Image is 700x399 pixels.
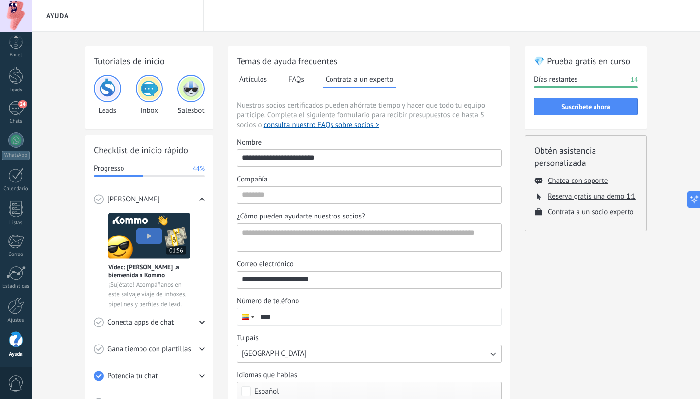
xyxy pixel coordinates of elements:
div: Listas [2,220,30,226]
button: Contrata a un experto [323,72,396,88]
span: Suscríbete ahora [561,103,610,110]
span: Número de teléfono [237,296,299,306]
div: Ayuda [2,351,30,358]
span: 24 [18,100,27,108]
div: Chats [2,118,30,125]
span: Progresso [94,164,124,174]
span: 44% [193,164,205,174]
div: Inbox [136,75,163,115]
button: FAQs [286,72,307,87]
span: Potencia tu chat [107,371,158,381]
span: Vídeo: [PERSON_NAME] la bienvenida a Kommo [108,263,190,279]
button: Reserva gratis una demo 1:1 [548,192,636,201]
h2: Obtén asistencia personalizada [534,145,637,169]
textarea: ¿Cómo pueden ayudarte nuestros socios? [237,224,499,251]
button: Tu país [237,345,502,363]
h2: Checklist de inicio rápido [94,144,205,156]
input: Nombre [237,150,501,165]
button: Suscríbete ahora [534,98,638,115]
span: Correo electrónico [237,259,294,269]
div: Ajustes [2,317,30,324]
span: 14 [631,75,638,85]
div: Panel [2,52,30,58]
span: Conecta apps de chat [107,318,174,327]
img: Meet video [108,213,190,259]
input: Correo electrónico [237,272,501,287]
span: Gana tiempo con plantillas [107,345,191,354]
div: Leads [2,87,30,93]
h2: Tutoriales de inicio [94,55,205,67]
h2: 💎 Prueba gratis en curso [534,55,638,67]
div: Correo [2,252,30,258]
span: Nombre [237,138,262,147]
span: Idiomas que hablas [237,370,297,380]
input: Compañía [237,187,501,202]
div: WhatsApp [2,151,30,160]
span: Español [254,388,279,395]
button: Chatea con soporte [548,176,608,185]
span: Tu país [237,333,259,343]
button: Contrata a un socio experto [548,207,634,217]
span: ¿Cómo pueden ayudarte nuestros socios? [237,212,365,221]
input: Número de teléfono [256,308,501,325]
div: Salesbot [177,75,205,115]
span: [GEOGRAPHIC_DATA] [242,349,307,359]
button: consulta nuestro FAQs sobre socios > [264,120,379,130]
button: Artículos [237,72,269,87]
div: Leads [94,75,121,115]
div: Calendario [2,186,30,192]
span: ¡Sujétate! Acompáñanos en este salvaje viaje de inboxes, pipelines y perfiles de lead. [108,280,190,309]
span: Días restantes [534,75,577,85]
span: Compañía [237,175,267,184]
div: Estadísticas [2,283,30,290]
div: Ecuador: + 593 [237,308,256,325]
span: Nuestros socios certificados pueden ahórrate tiempo y hacer que todo tu equipo participe. Complet... [237,101,502,130]
span: [PERSON_NAME] [107,195,160,204]
h2: Temas de ayuda frecuentes [237,55,502,67]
